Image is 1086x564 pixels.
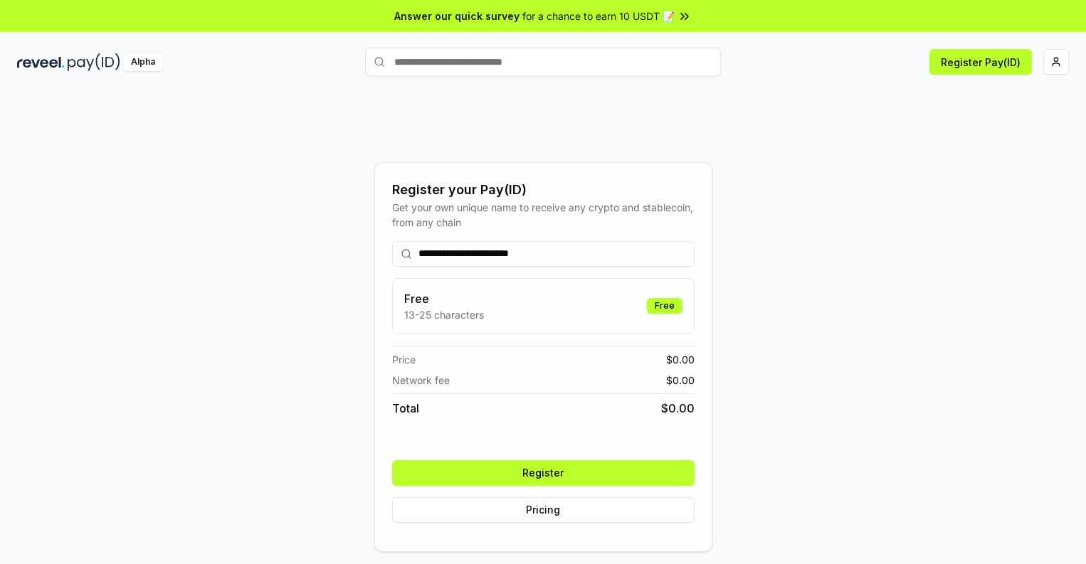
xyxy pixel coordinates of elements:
[394,9,520,23] span: Answer our quick survey
[392,460,695,486] button: Register
[666,373,695,388] span: $ 0.00
[929,49,1032,75] button: Register Pay(ID)
[17,53,65,71] img: reveel_dark
[647,298,682,314] div: Free
[404,307,484,322] p: 13-25 characters
[392,373,450,388] span: Network fee
[68,53,120,71] img: pay_id
[404,290,484,307] h3: Free
[392,497,695,523] button: Pricing
[392,180,695,200] div: Register your Pay(ID)
[392,352,416,367] span: Price
[123,53,163,71] div: Alpha
[392,400,419,417] span: Total
[661,400,695,417] span: $ 0.00
[666,352,695,367] span: $ 0.00
[392,200,695,230] div: Get your own unique name to receive any crypto and stablecoin, from any chain
[522,9,675,23] span: for a chance to earn 10 USDT 📝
